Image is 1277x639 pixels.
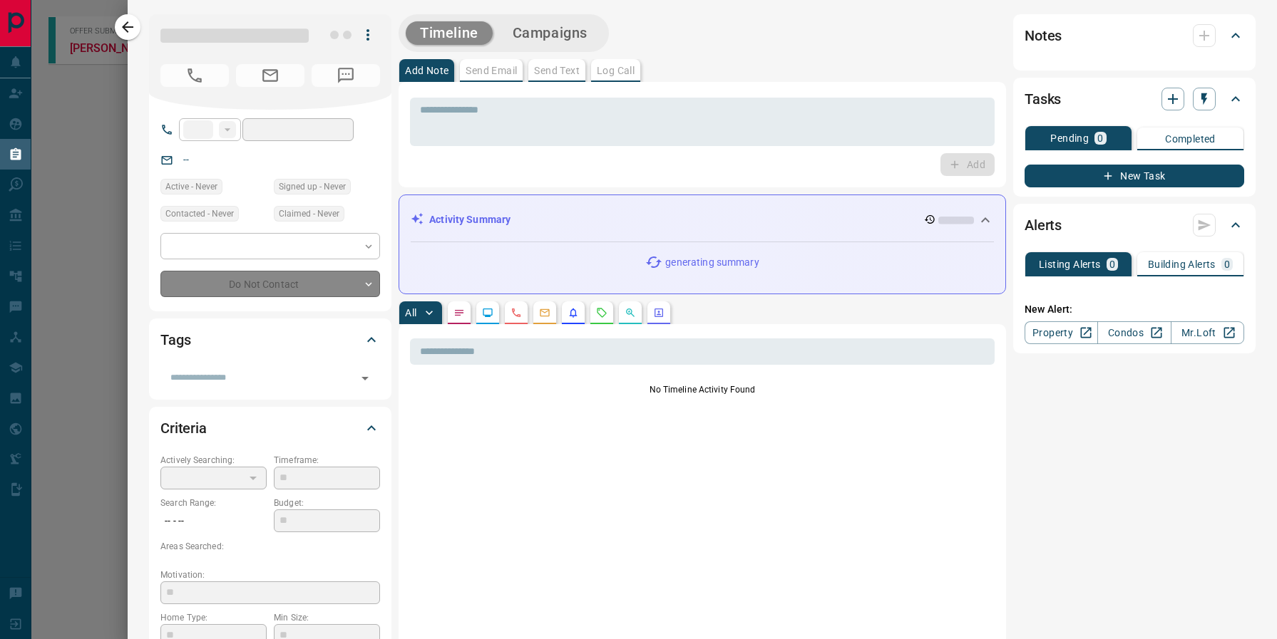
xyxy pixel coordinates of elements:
p: Timeframe: [274,454,380,467]
svg: Listing Alerts [568,307,579,318]
p: Home Type: [160,611,267,624]
p: 0 [1097,133,1103,143]
button: Timeline [406,21,493,45]
p: Motivation: [160,568,380,581]
p: generating summary [665,255,759,270]
button: New Task [1025,165,1244,187]
div: Tags [160,323,380,357]
span: Active - Never [165,180,217,194]
p: Activity Summary [429,212,511,227]
p: Completed [1165,134,1216,144]
svg: Calls [511,307,522,318]
p: Areas Searched: [160,540,380,553]
p: New Alert: [1025,302,1244,317]
svg: Agent Actions [653,307,665,318]
h2: Tasks [1025,88,1061,110]
a: Mr.Loft [1171,321,1244,344]
p: No Timeline Activity Found [410,383,995,396]
p: Actively Searching: [160,454,267,467]
div: Do Not Contact [160,271,380,297]
p: Building Alerts [1148,259,1216,269]
svg: Requests [596,307,607,318]
span: Claimed - Never [279,207,339,221]
p: Add Note [405,66,448,76]
svg: Lead Browsing Activity [482,307,493,318]
span: No Number [160,64,229,87]
div: Criteria [160,411,380,445]
p: Min Size: [274,611,380,624]
div: Activity Summary [411,207,994,233]
p: Listing Alerts [1039,259,1101,269]
p: -- - -- [160,509,267,533]
svg: Notes [453,307,465,318]
span: No Email [236,64,304,87]
span: Contacted - Never [165,207,234,221]
a: Condos [1097,321,1171,344]
div: Notes [1025,19,1244,53]
a: -- [183,154,189,165]
span: Signed up - Never [279,180,346,194]
div: Tasks [1025,82,1244,116]
svg: Opportunities [625,307,636,318]
p: All [405,308,416,318]
h2: Tags [160,328,190,351]
h2: Notes [1025,24,1062,47]
button: Campaigns [498,21,602,45]
div: Alerts [1025,208,1244,242]
button: Open [355,368,375,388]
p: Budget: [274,497,380,509]
h2: Criteria [160,417,207,440]
p: Pending [1050,133,1089,143]
svg: Emails [539,307,550,318]
p: Search Range: [160,497,267,509]
span: No Number [312,64,380,87]
p: 0 [1109,259,1115,269]
a: Property [1025,321,1098,344]
h2: Alerts [1025,214,1062,237]
p: 0 [1224,259,1230,269]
